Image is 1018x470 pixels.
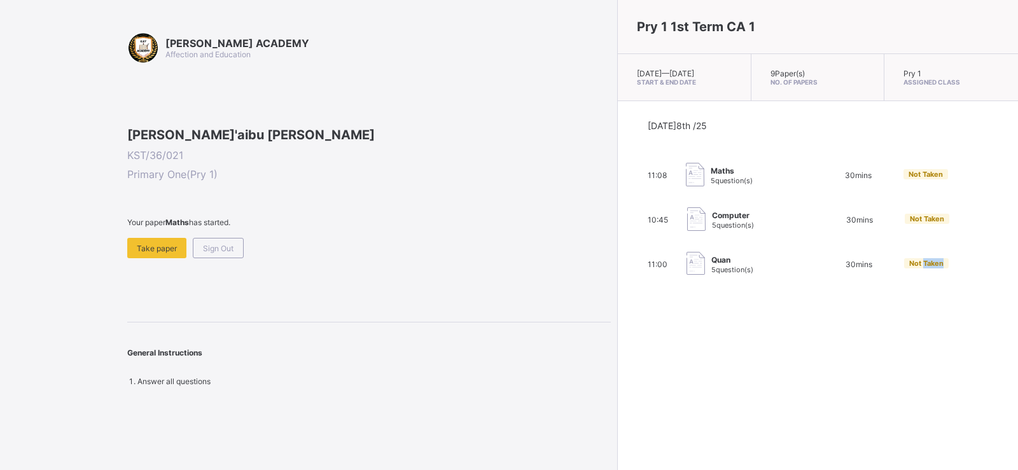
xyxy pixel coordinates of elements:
span: 30 mins [845,170,872,180]
span: Pry 1 [903,69,921,78]
span: Sign Out [203,244,234,253]
span: Answer all questions [137,377,211,386]
span: 9 Paper(s) [770,69,805,78]
span: [PERSON_NAME]'aibu [PERSON_NAME] [127,127,611,142]
span: Computer [712,211,754,220]
span: 30 mins [846,215,873,225]
span: Not Taken [909,170,943,179]
span: [DATE] — [DATE] [637,69,694,78]
b: Maths [165,218,189,227]
span: 10:45 [648,215,668,225]
span: 30 mins [846,259,872,269]
span: No. of Papers [770,78,865,86]
span: KST/36/021 [127,149,611,162]
span: General Instructions [127,348,202,357]
span: 11:08 [648,170,667,180]
img: take_paper.cd97e1aca70de81545fe8e300f84619e.svg [686,163,704,186]
span: Maths [711,166,753,176]
span: Quan [711,255,753,265]
span: 5 question(s) [711,176,753,185]
span: Not Taken [909,259,944,268]
span: Pry 1 1st Term CA 1 [637,19,755,34]
span: 11:00 [648,259,667,269]
span: [PERSON_NAME] ACADEMY [165,37,309,50]
span: Primary One ( Pry 1 ) [127,168,611,181]
span: Assigned Class [903,78,999,86]
span: Not Taken [910,214,944,223]
img: take_paper.cd97e1aca70de81545fe8e300f84619e.svg [687,252,705,275]
span: Your paper has started. [127,218,611,227]
img: take_paper.cd97e1aca70de81545fe8e300f84619e.svg [687,207,706,231]
span: 5 question(s) [711,265,753,274]
span: Affection and Education [165,50,251,59]
span: 5 question(s) [712,221,754,230]
span: Start & End Date [637,78,732,86]
span: [DATE] 8th /25 [648,120,707,131]
span: Take paper [137,244,177,253]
